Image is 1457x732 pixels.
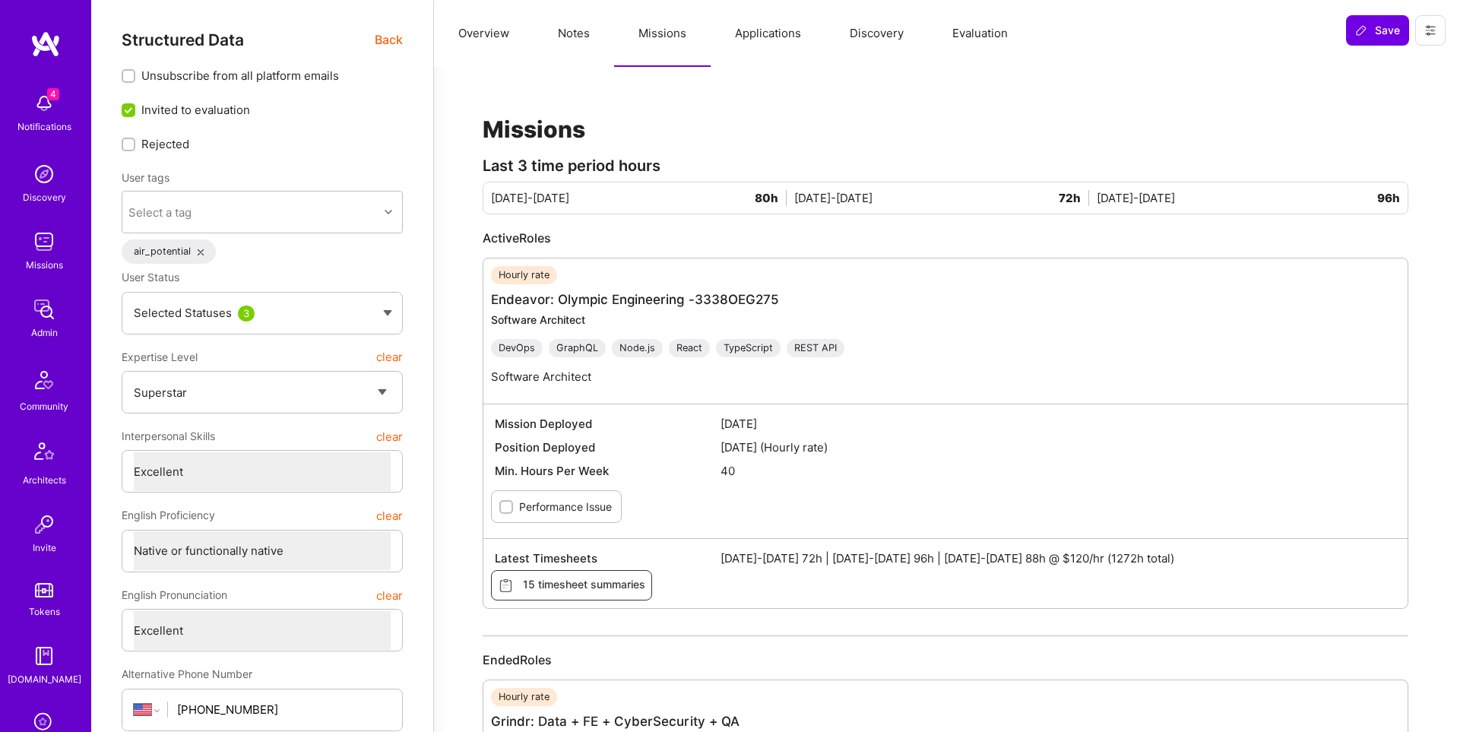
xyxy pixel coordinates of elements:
span: Expertise Level [122,344,198,371]
span: Rejected [141,136,189,152]
span: Invited to evaluation [141,102,250,118]
span: English Proficiency [122,502,215,529]
img: Architects [26,436,62,472]
button: clear [376,423,403,450]
span: Alternative Phone Number [122,667,252,680]
div: Community [20,398,68,414]
button: Save [1346,15,1409,46]
div: Discovery [23,189,66,205]
div: [DATE]-[DATE] [1097,190,1400,206]
span: [DATE] (Hourly rate) [721,439,1397,455]
span: 96h [1377,190,1400,206]
span: Min. Hours Per Week [495,463,721,479]
input: +1 (000) 000-0000 [177,690,391,729]
span: 15 timesheet summaries [498,577,645,594]
span: 72h [1059,190,1089,206]
a: Grindr: Data + FE + CyberSecurity + QA [491,714,740,729]
label: Performance Issue [519,499,612,515]
i: icon Timesheets [498,578,514,594]
button: clear [376,581,403,609]
img: Community [26,362,62,398]
img: Invite [29,509,59,540]
img: teamwork [29,227,59,257]
div: Ended Roles [483,651,1408,668]
div: DevOps [491,339,543,357]
span: Save [1355,23,1400,38]
span: Interpersonal Skills [122,423,215,450]
span: Back [375,30,403,49]
span: Latest Timesheets [495,550,721,566]
div: Notifications [17,119,71,135]
div: Active Roles [483,230,1408,246]
div: Select a tag [128,204,192,220]
div: React [669,339,710,357]
div: Tokens [29,604,60,620]
button: clear [376,502,403,529]
div: [DATE]-[DATE] [491,190,794,206]
img: logo [30,30,61,58]
img: bell [29,88,59,119]
div: Admin [31,325,58,341]
p: Software Architect [491,369,844,385]
span: [DATE] [721,416,1397,432]
div: Hourly rate [491,266,557,284]
img: admin teamwork [29,294,59,325]
div: Node.js [612,339,663,357]
span: [DATE]-[DATE] 72h | [DATE]-[DATE] 96h | [DATE]-[DATE] 88h @ $120/hr (1272h total) [721,550,1397,566]
label: User tags [122,170,169,185]
span: Mission Deployed [495,416,721,432]
div: [DATE]-[DATE] [794,190,1098,206]
span: 80h [755,190,787,206]
span: 4 [47,88,59,100]
img: tokens [35,583,53,597]
img: discovery [29,159,59,189]
div: Software Architect [491,312,844,327]
i: icon Close [198,249,204,255]
span: 40 [721,463,1397,479]
h1: Missions [483,116,1408,143]
span: Selected Statuses [134,306,232,320]
div: GraphQL [549,339,606,357]
div: TypeScript [716,339,781,357]
div: [DOMAIN_NAME] [8,671,81,687]
span: User Status [122,271,179,284]
button: 15 timesheet summaries [491,570,652,600]
button: clear [376,344,403,371]
div: REST API [787,339,844,357]
i: icon Chevron [385,208,392,216]
div: air_potential [122,239,216,264]
div: Last 3 time period hours [483,158,1408,174]
div: 3 [238,306,255,322]
span: Structured Data [122,30,244,49]
div: Invite [33,540,56,556]
div: Missions [26,257,63,273]
span: English Pronunciation [122,581,227,609]
img: guide book [29,641,59,671]
img: caret [383,310,392,316]
span: Unsubscribe from all platform emails [141,68,339,84]
a: Endeavor: Olympic Engineering -3338OEG275 [491,292,779,307]
span: Position Deployed [495,439,721,455]
div: Architects [23,472,66,488]
div: Hourly rate [491,688,557,706]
